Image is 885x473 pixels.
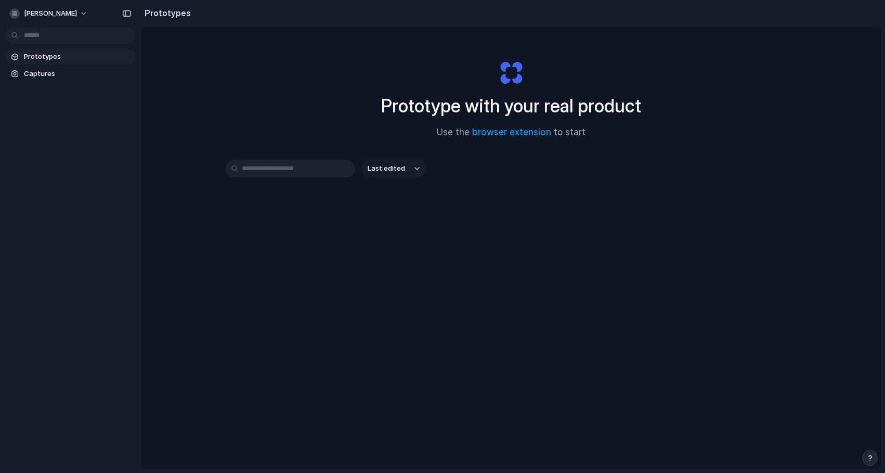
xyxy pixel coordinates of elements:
[5,66,135,82] a: Captures
[361,160,426,177] button: Last edited
[472,127,551,137] a: browser extension
[437,126,585,139] span: Use the to start
[24,8,77,19] span: [PERSON_NAME]
[368,163,405,174] span: Last edited
[5,49,135,65] a: Prototypes
[381,92,641,120] h1: Prototype with your real product
[24,52,131,62] span: Prototypes
[24,69,131,79] span: Captures
[140,7,191,19] h2: Prototypes
[5,5,93,22] button: [PERSON_NAME]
